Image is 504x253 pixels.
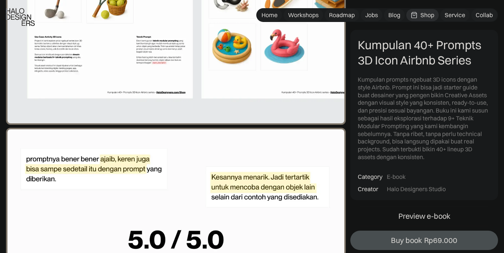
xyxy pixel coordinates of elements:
[358,173,382,181] div: Category
[257,9,282,21] a: Home
[471,9,497,21] a: Collab
[391,236,422,245] div: Buy book
[329,11,355,19] div: Roadmap
[358,37,491,68] div: Kumpulan 40+ Prompts 3D Icon Airbnb Series
[358,185,378,193] div: Creator
[420,11,434,19] div: Shop
[284,9,323,21] a: Workshops
[325,9,359,21] a: Roadmap
[388,11,400,19] div: Blog
[384,9,405,21] a: Blog
[387,185,446,193] div: Halo Designers Studio
[365,11,378,19] div: Jobs
[288,11,319,19] div: Workshops
[361,9,382,21] a: Jobs
[476,11,493,19] div: Collab
[262,11,278,19] div: Home
[424,236,457,245] div: Rp69.000
[406,9,439,21] a: Shop
[350,231,498,250] a: Buy bookRp69.000
[358,76,491,161] div: Kumpulan prompts ngebuat 3D icons dengan style Airbnb. Prompt ini bisa jadi starter guide buat de...
[350,206,498,227] a: Preview e-book
[445,11,465,19] div: Service
[387,173,406,181] div: E-book
[398,212,450,221] div: Preview e-book
[440,9,470,21] a: Service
